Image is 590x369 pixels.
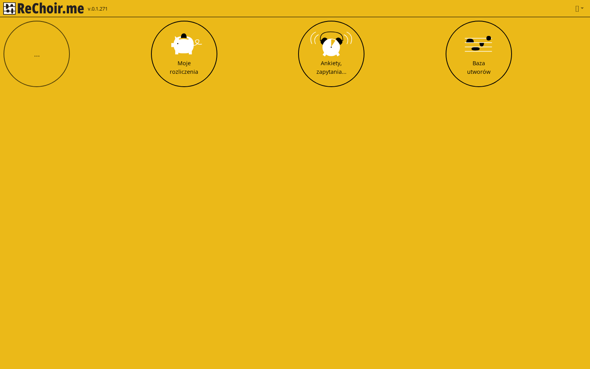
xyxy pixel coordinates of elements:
[88,5,108,13] span: v.0.1.271
[170,59,198,76] div: Moje rozliczenia
[467,59,490,76] div: Baza utworów
[572,0,587,16] a: []
[298,21,364,87] button: Ankiety, zapytania...
[316,59,347,76] div: Ankiety, zapytania...
[3,2,84,15] img: rekłajer mi
[151,21,217,87] button: Moje rozliczenia
[446,21,512,87] button: Baza utworów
